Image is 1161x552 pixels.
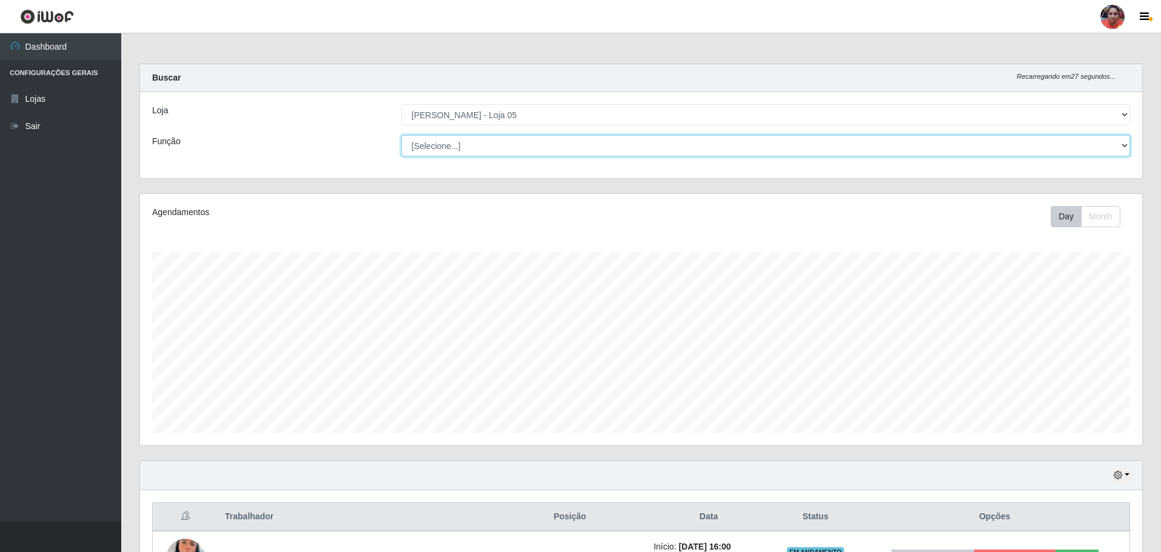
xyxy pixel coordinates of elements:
[152,104,168,117] label: Loja
[218,503,494,531] th: Trabalhador
[152,135,181,148] label: Função
[1051,206,1082,227] button: Day
[152,206,549,219] div: Agendamentos
[1017,73,1116,80] i: Recarregando em 27 segundos...
[678,542,731,551] time: [DATE] 16:00
[1051,206,1130,227] div: Toolbar with button groups
[1051,206,1120,227] div: First group
[152,73,181,82] strong: Buscar
[1081,206,1120,227] button: Month
[860,503,1129,531] th: Opções
[771,503,860,531] th: Status
[20,9,74,24] img: CoreUI Logo
[646,503,771,531] th: Data
[494,503,646,531] th: Posição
